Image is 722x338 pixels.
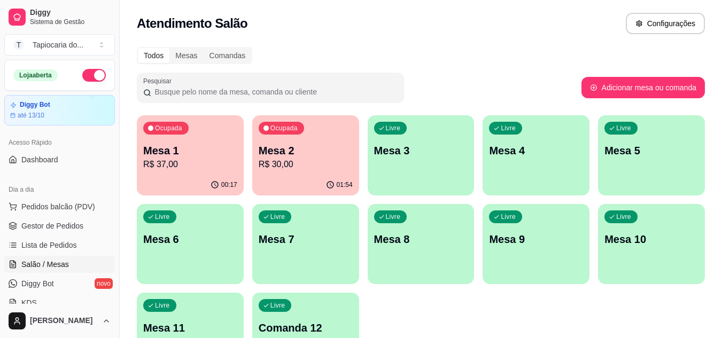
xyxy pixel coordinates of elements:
a: Salão / Mesas [4,256,115,273]
span: Diggy [30,8,111,18]
article: até 13/10 [18,111,44,120]
span: Diggy Bot [21,278,54,289]
p: Livre [270,213,285,221]
button: Pedidos balcão (PDV) [4,198,115,215]
span: T [13,40,24,50]
p: R$ 37,00 [143,158,237,171]
p: Ocupada [155,124,182,132]
span: KDS [21,297,37,308]
button: LivreMesa 9 [483,204,589,284]
div: Mesas [169,48,203,63]
p: Livre [616,124,631,132]
div: Tapiocaria do ... [33,40,83,50]
button: LivreMesa 3 [368,115,475,195]
button: LivreMesa 6 [137,204,244,284]
input: Pesquisar [151,87,398,97]
span: Sistema de Gestão [30,18,111,26]
button: OcupadaMesa 2R$ 30,0001:54 [252,115,359,195]
p: Mesa 8 [374,232,468,247]
a: Diggy Botnovo [4,275,115,292]
p: Livre [270,301,285,310]
p: Livre [501,124,516,132]
a: DiggySistema de Gestão [4,4,115,30]
p: Mesa 6 [143,232,237,247]
p: 00:17 [221,180,237,189]
label: Pesquisar [143,76,175,85]
p: Mesa 5 [604,143,698,158]
button: LivreMesa 7 [252,204,359,284]
p: Mesa 3 [374,143,468,158]
span: [PERSON_NAME] [30,316,98,326]
button: LivreMesa 10 [598,204,705,284]
button: OcupadaMesa 1R$ 37,0000:17 [137,115,244,195]
p: Livre [616,213,631,221]
p: Ocupada [270,124,298,132]
p: Livre [386,124,401,132]
a: Dashboard [4,151,115,168]
span: Pedidos balcão (PDV) [21,201,95,212]
p: Mesa 1 [143,143,237,158]
span: Salão / Mesas [21,259,69,270]
a: Diggy Botaté 13/10 [4,95,115,125]
p: Livre [386,213,401,221]
a: Gestor de Pedidos [4,217,115,234]
article: Diggy Bot [20,101,50,109]
p: Livre [155,301,170,310]
div: Loja aberta [13,69,58,81]
div: Todos [138,48,169,63]
span: Dashboard [21,154,58,165]
button: Select a team [4,34,115,56]
button: Alterar Status [82,69,106,82]
div: Acesso Rápido [4,134,115,151]
button: LivreMesa 8 [368,204,475,284]
button: [PERSON_NAME] [4,308,115,334]
p: Mesa 9 [489,232,583,247]
p: Livre [155,213,170,221]
p: Comanda 12 [259,320,353,335]
p: 01:54 [337,180,353,189]
div: Dia a dia [4,181,115,198]
span: Lista de Pedidos [21,240,77,250]
a: Lista de Pedidos [4,237,115,254]
p: Livre [501,213,516,221]
p: Mesa 4 [489,143,583,158]
div: Comandas [204,48,252,63]
button: LivreMesa 4 [483,115,589,195]
button: Configurações [626,13,705,34]
p: Mesa 7 [259,232,353,247]
h2: Atendimento Salão [137,15,247,32]
button: Adicionar mesa ou comanda [581,77,705,98]
p: Mesa 2 [259,143,353,158]
p: Mesa 11 [143,320,237,335]
button: LivreMesa 5 [598,115,705,195]
p: Mesa 10 [604,232,698,247]
p: R$ 30,00 [259,158,353,171]
a: KDS [4,294,115,311]
span: Gestor de Pedidos [21,221,83,231]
